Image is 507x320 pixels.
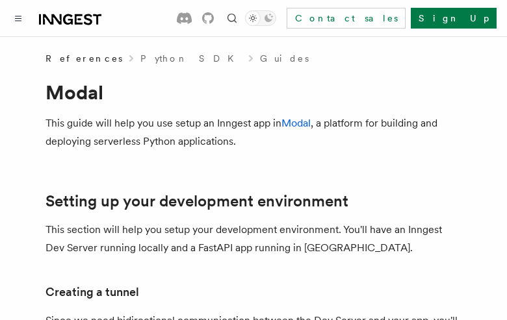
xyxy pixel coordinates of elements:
a: Contact sales [287,8,406,29]
button: Find something... [224,10,240,26]
span: References [45,52,122,65]
a: Python SDK [140,52,242,65]
a: Creating a tunnel [45,283,139,301]
button: Toggle navigation [10,10,26,26]
p: This guide will help you use setup an Inngest app in , a platform for building and deploying serv... [45,114,461,151]
a: Sign Up [411,8,497,29]
button: Toggle dark mode [245,10,276,26]
h1: Modal [45,80,461,104]
a: Modal [281,117,311,129]
a: Guides [260,52,309,65]
a: Setting up your development environment [45,192,348,210]
p: This section will help you setup your development environment. You'll have an Inngest Dev Server ... [45,221,461,257]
